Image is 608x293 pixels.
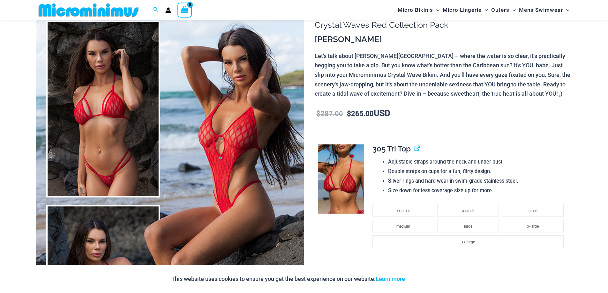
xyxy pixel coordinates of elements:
[443,2,482,18] span: Micro Lingerie
[437,220,499,232] li: large
[372,235,564,248] li: xx-large
[563,2,569,18] span: Menu Toggle
[482,2,488,18] span: Menu Toggle
[529,209,537,213] span: small
[316,110,343,118] bdi: 287.00
[316,110,320,118] span: $
[165,7,171,13] a: Account icon link
[376,275,405,282] a: Learn more
[491,2,509,18] span: Outers
[372,144,411,153] span: 305 Tri Top
[396,209,410,213] span: xx-small
[177,3,192,17] a: View Shopping Cart, empty
[441,2,490,18] a: Micro LingerieMenu ToggleMenu Toggle
[36,3,141,17] img: MM SHOP LOGO FLAT
[372,220,434,232] li: medium
[315,109,572,119] p: USD
[396,2,441,18] a: Micro BikinisMenu ToggleMenu Toggle
[509,2,516,18] span: Menu Toggle
[437,204,499,217] li: x-small
[464,224,472,229] span: large
[396,224,410,229] span: medium
[462,209,474,213] span: x-small
[171,274,405,284] p: This website uses cookies to ensure you get the best experience on our website.
[388,186,567,195] li: Size down for less coverage size up for more.
[388,167,567,176] li: Double straps on cups for a fun, flirty design.
[490,2,517,18] a: OutersMenu ToggleMenu Toggle
[517,2,571,18] a: Mens SwimwearMenu ToggleMenu Toggle
[315,34,572,45] h3: [PERSON_NAME]
[395,1,572,19] nav: Site Navigation
[315,51,572,99] p: Let's talk about [PERSON_NAME][GEOGRAPHIC_DATA] – where the water is so clear, it's practically b...
[433,2,439,18] span: Menu Toggle
[410,271,437,287] button: Accept
[153,6,159,14] a: Search icon link
[502,204,564,217] li: small
[519,2,563,18] span: Mens Swimwear
[318,144,364,214] img: Crystal Waves 305 Tri Top
[347,110,351,118] span: $
[347,110,374,118] bdi: 265.00
[462,240,475,244] span: xx-large
[388,176,567,186] li: Silver rings and hard wear in swim-grade stainless steel.
[398,2,433,18] span: Micro Bikinis
[502,220,564,232] li: x-large
[527,224,539,229] span: x-large
[388,157,567,167] li: Adjustable straps around the neck and under bust
[315,20,572,30] h1: Crystal Waves Red Collection Pack
[372,204,434,217] li: xx-small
